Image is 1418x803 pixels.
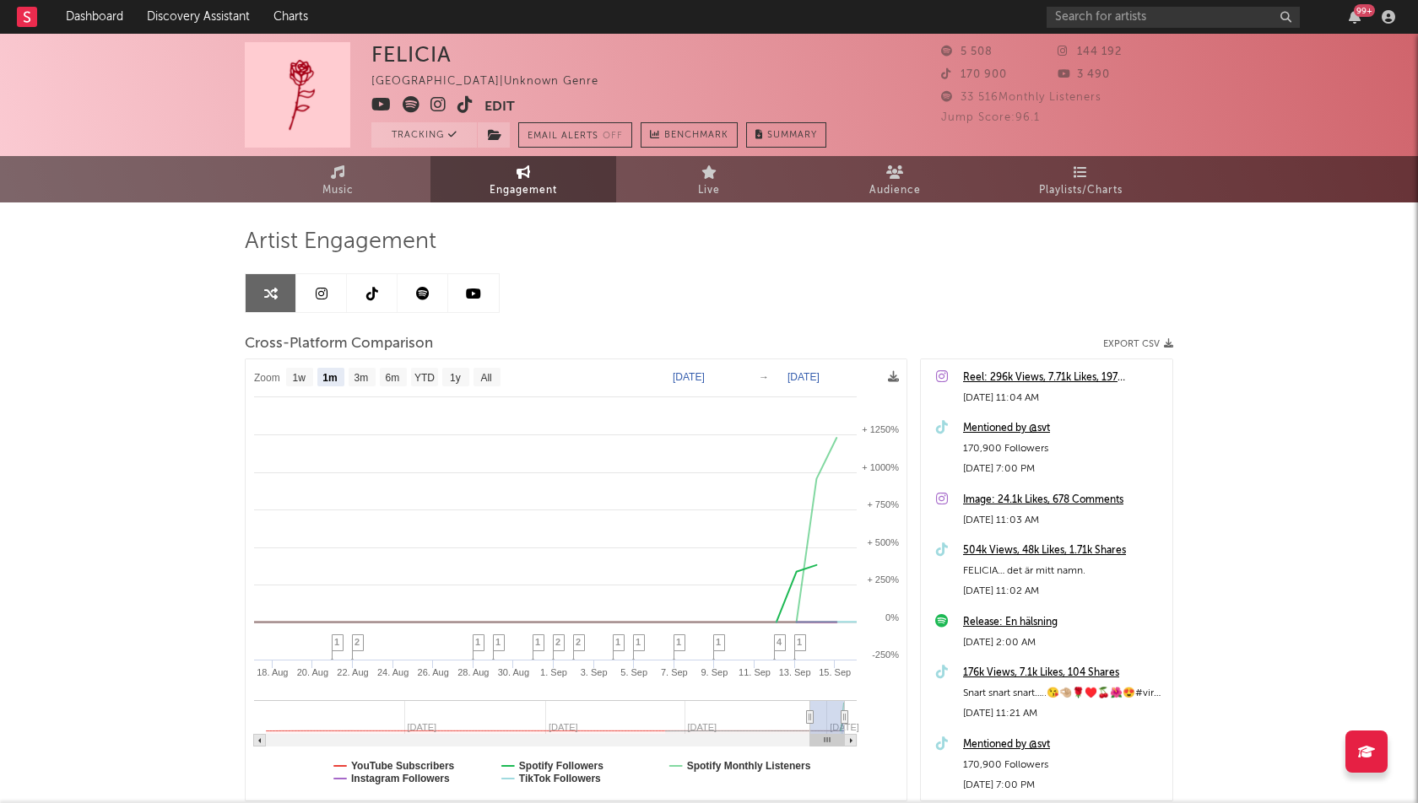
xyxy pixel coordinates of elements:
div: [DATE] 11:03 AM [963,510,1164,531]
span: 1 [615,637,620,647]
a: Engagement [430,156,616,202]
text: + 250% [867,574,899,585]
em: Off [603,132,623,141]
text: [DATE] [673,371,705,383]
a: Benchmark [641,122,738,148]
a: Image: 24.1k Likes, 678 Comments [963,490,1164,510]
span: Benchmark [664,126,728,146]
span: 5 508 [941,46,993,57]
text: 9. Sep [701,667,728,677]
text: All [480,372,491,384]
div: 170,900 Followers [963,755,1164,775]
div: [DATE] 2:00 AM [963,633,1164,653]
text: Spotify Monthly Listeners [687,760,811,772]
button: Summary [746,122,826,148]
text: → [759,371,769,383]
text: YouTube Subscribers [351,760,455,772]
div: [DATE] 7:00 PM [963,459,1164,479]
text: 24. Aug [377,667,409,677]
span: Jump Score: 96.1 [941,112,1040,123]
text: + 500% [867,537,899,547]
text: 1. Sep [540,667,567,677]
text: TikTok Followers [519,773,601,784]
span: 2 [576,637,581,647]
text: Instagram Followers [351,773,450,784]
text: + 1000% [862,462,899,472]
div: 99 + [1354,4,1375,17]
text: 28. Aug [457,667,489,677]
span: 1 [535,637,540,647]
text: 11. Sep [739,667,771,677]
span: Artist Engagement [245,232,436,252]
a: Mentioned by @svt [963,735,1164,755]
span: 1 [636,637,641,647]
a: 176k Views, 7.1k Likes, 104 Shares [963,663,1164,683]
input: Search for artists [1047,7,1300,28]
text: -250% [872,649,899,660]
span: Cross-Platform Comparison [245,334,433,354]
span: Engagement [490,181,557,201]
span: Music [322,181,354,201]
span: 1 [495,637,501,647]
div: [DATE] 11:04 AM [963,388,1164,408]
text: 20. Aug [297,667,328,677]
span: Summary [767,131,817,140]
div: [DATE] 7:00 PM [963,775,1164,795]
span: Audience [869,181,921,201]
text: [DATE] [787,371,820,383]
text: 5. Sep [620,667,647,677]
text: + 1250% [862,424,899,434]
span: 1 [797,637,802,647]
span: 2 [354,637,360,647]
a: Reel: 296k Views, 7.71k Likes, 197 Comments [963,368,1164,388]
span: 144 192 [1058,46,1122,57]
div: [GEOGRAPHIC_DATA] | Unknown Genre [371,72,618,92]
text: 1w [293,372,306,384]
button: Tracking [371,122,477,148]
text: Spotify Followers [519,760,603,772]
text: 15. Sep [819,667,851,677]
a: Playlists/Charts [988,156,1173,202]
text: 1m [322,372,337,384]
button: 99+ [1349,10,1361,24]
text: 3m [354,372,369,384]
button: Edit [484,96,515,117]
text: 7. Sep [661,667,688,677]
span: 1 [676,637,681,647]
text: 30. Aug [498,667,529,677]
div: FELICIA… det är mitt namn. [963,561,1164,581]
div: FELICIA [371,42,452,67]
span: Playlists/Charts [1039,181,1123,201]
span: 2 [555,637,560,647]
div: 170,900 Followers [963,439,1164,459]
a: 504k Views, 48k Likes, 1.71k Shares [963,541,1164,561]
text: 26. Aug [418,667,449,677]
text: 1y [450,372,461,384]
a: Release: En hälsning [963,612,1164,633]
text: 3. Sep [581,667,608,677]
text: Zoom [254,372,280,384]
a: Audience [802,156,988,202]
text: 18. Aug [257,667,288,677]
a: Mentioned by @svt [963,418,1164,439]
div: [DATE] 11:21 AM [963,703,1164,724]
span: 1 [475,637,480,647]
span: Live [698,181,720,201]
text: [DATE] [830,722,859,732]
span: 3 490 [1058,69,1110,80]
text: 22. Aug [337,667,368,677]
span: 4 [777,637,782,647]
span: 170 900 [941,69,1007,80]
div: Snart snart snart…..😘🤏🏼🌹♥️🍒🌺😍#viral #fördig #musik #foryou [963,683,1164,703]
a: Live [616,156,802,202]
span: 1 [716,637,721,647]
span: 33 516 Monthly Listeners [941,92,1101,103]
text: 0% [885,612,899,622]
button: Email AlertsOff [518,122,632,148]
